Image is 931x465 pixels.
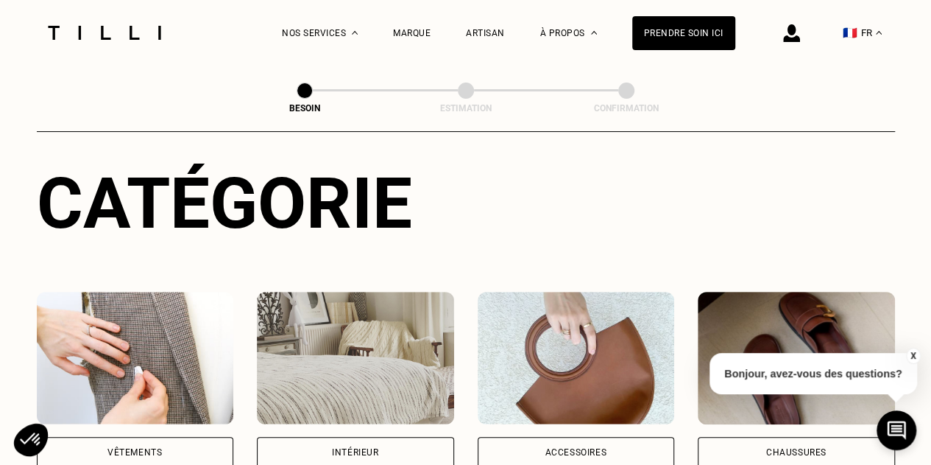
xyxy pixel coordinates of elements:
[698,292,895,424] img: Chaussures
[553,103,700,113] div: Confirmation
[352,31,358,35] img: Menu déroulant
[783,24,800,42] img: icône connexion
[393,28,431,38] a: Marque
[257,292,454,424] img: Intérieur
[392,103,539,113] div: Estimation
[709,353,917,394] p: Bonjour, avez-vous des questions?
[466,28,505,38] a: Artisan
[876,31,882,35] img: menu déroulant
[37,292,234,424] img: Vêtements
[478,292,675,424] img: Accessoires
[766,448,826,457] div: Chaussures
[37,162,895,245] div: Catégorie
[591,31,597,35] img: Menu déroulant à propos
[545,448,606,457] div: Accessoires
[632,16,735,50] a: Prendre soin ici
[231,103,378,113] div: Besoin
[43,26,166,40] img: Logo du service de couturière Tilli
[905,348,920,364] button: X
[843,26,857,40] span: 🇫🇷
[332,448,378,457] div: Intérieur
[107,448,162,457] div: Vêtements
